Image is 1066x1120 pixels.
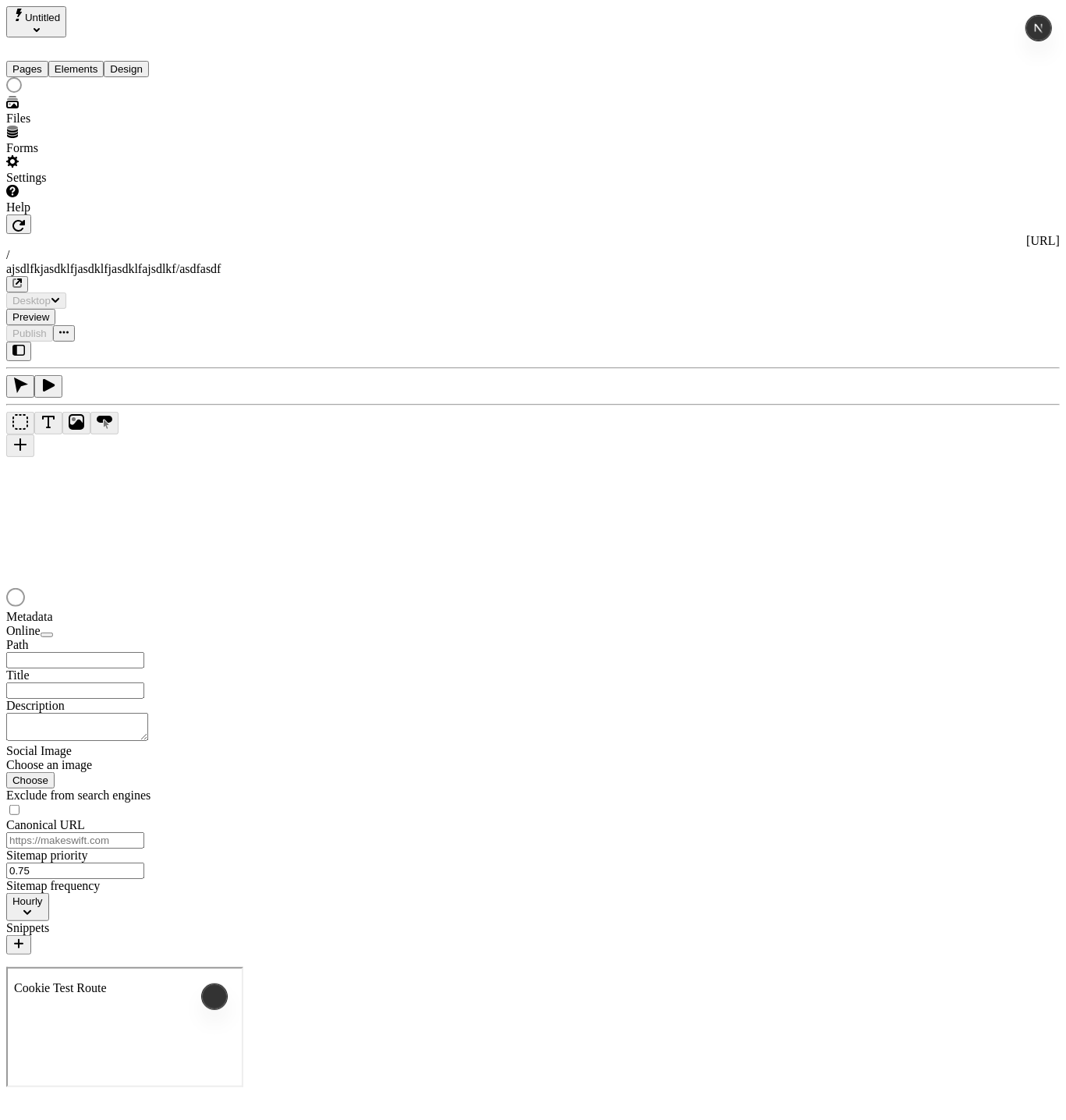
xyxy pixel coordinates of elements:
[6,171,193,185] div: Settings
[6,200,193,214] div: Help
[6,832,144,849] input: https://makeswift.com
[6,758,193,772] div: Choose an image
[6,893,49,921] button: Hourly
[6,699,65,712] span: Description
[6,412,34,434] button: Box
[6,325,53,342] button: Publish
[6,262,1060,276] div: ajsdlfkjasdklfjasdklfjasdklfajsdlkf/asdfasdf
[6,789,151,802] span: Exclude from search engines
[104,61,149,77] button: Design
[6,849,87,862] span: Sitemap priority
[12,895,43,907] span: Hourly
[12,295,51,307] span: Desktop
[48,61,104,77] button: Elements
[6,638,28,651] span: Path
[12,328,47,339] span: Publish
[6,879,100,892] span: Sitemap frequency
[6,112,193,126] div: Files
[6,141,193,155] div: Forms
[6,921,193,935] div: Snippets
[6,248,1060,262] div: /
[6,309,55,325] button: Preview
[34,412,62,434] button: Text
[6,624,41,637] span: Online
[6,234,1060,248] div: [URL]
[90,412,119,434] button: Button
[6,744,72,757] span: Social Image
[6,61,48,77] button: Pages
[6,6,66,37] button: Select site
[25,12,60,23] span: Untitled
[62,412,90,434] button: Image
[6,292,66,309] button: Desktop
[6,818,85,831] span: Canonical URL
[6,610,193,624] div: Metadata
[6,967,243,1087] iframe: Cookie Feature Detection
[12,311,49,323] span: Preview
[6,668,30,682] span: Title
[6,772,55,789] button: Choose
[12,774,48,786] span: Choose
